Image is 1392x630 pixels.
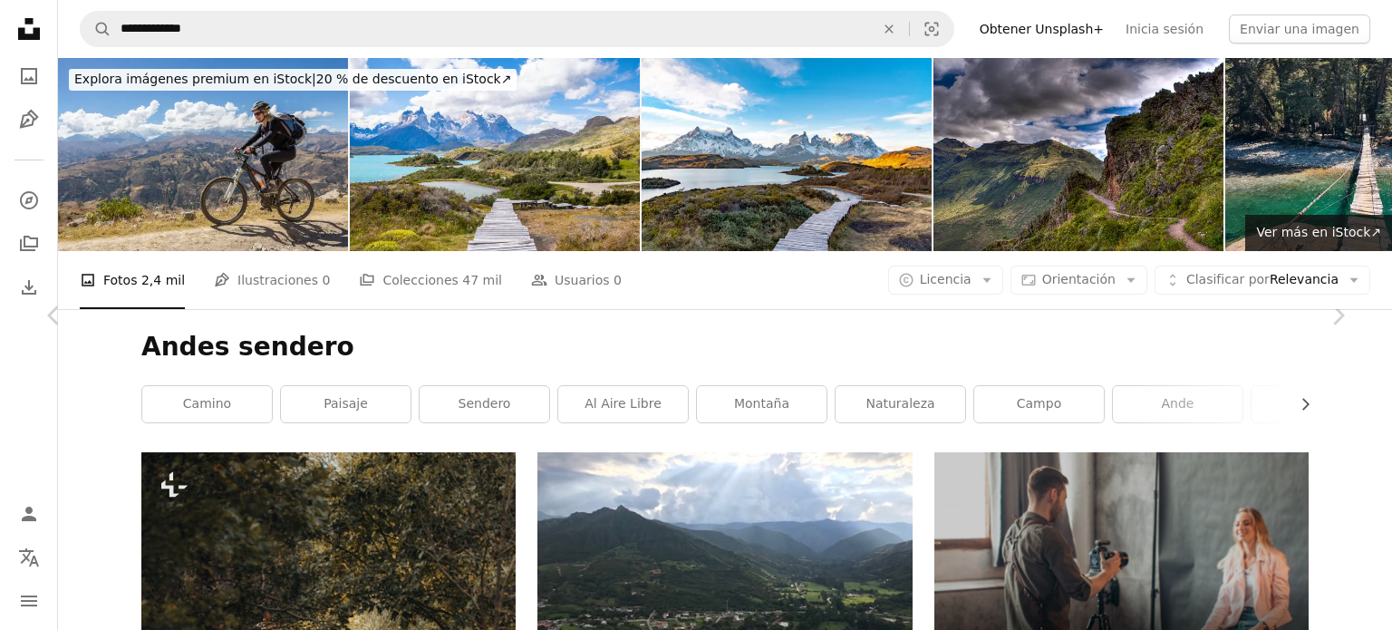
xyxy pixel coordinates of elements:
a: sendero [420,386,549,422]
a: Ver más en iStock↗ [1245,215,1392,251]
a: montaña [697,386,826,422]
a: Montañas verdes bajo nubes blancas durante el día [537,585,912,601]
button: Enviar una imagen [1229,15,1370,44]
span: Explora imágenes premium en iStock | [74,72,316,86]
img: Huaraz Mountainbiking, Perú. [58,58,348,251]
a: naturaleza [836,386,965,422]
button: Orientación [1010,266,1147,295]
span: 47 mil [462,270,502,290]
form: Encuentra imágenes en todo el sitio [80,11,954,47]
button: Clasificar porRelevancia [1155,266,1370,295]
span: Ver más en iStock ↗ [1256,225,1381,239]
a: paisaje [281,386,411,422]
button: Borrar [869,12,909,46]
img: Inca [933,58,1223,251]
a: al aire libre [558,386,688,422]
img: Torres del Paine National Park,Chile. (Parque Nacional Torres del Paine) [642,58,932,251]
a: Explora imágenes premium en iStock|20 % de descuento en iStock↗ [58,58,527,102]
h1: Andes sendero [141,331,1309,363]
button: Licencia [888,266,1003,295]
a: Ilustraciones [11,102,47,138]
a: Siguiente [1283,228,1392,402]
a: Explorar [11,182,47,218]
button: Idioma [11,539,47,576]
a: Fotos [11,58,47,94]
a: Inicia sesión [1115,15,1214,44]
span: Clasificar por [1186,272,1270,286]
a: Ilustraciones 0 [214,251,330,309]
a: Obtener Unsplash+ [969,15,1115,44]
a: Usuarios 0 [531,251,622,309]
span: Orientación [1042,272,1116,286]
a: Ande [1113,386,1242,422]
span: 0 [614,270,622,290]
button: Menú [11,583,47,619]
a: Colecciones 47 mil [359,251,502,309]
button: Búsqueda visual [910,12,953,46]
button: desplazar lista a la derecha [1289,386,1309,422]
span: 20 % de descuento en iStock ↗ [74,72,511,86]
a: camino [142,386,272,422]
span: 0 [322,270,330,290]
a: Colecciones [11,226,47,262]
span: Licencia [920,272,971,286]
a: campo [974,386,1104,422]
span: Relevancia [1186,271,1339,289]
a: tierra [1252,386,1381,422]
button: Buscar en Unsplash [81,12,111,46]
a: Iniciar sesión / Registrarse [11,496,47,532]
img: Torres del Paine es el parque nacional más famoso de Sudamérica debido a sus numerosos senderos a... [350,58,640,251]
